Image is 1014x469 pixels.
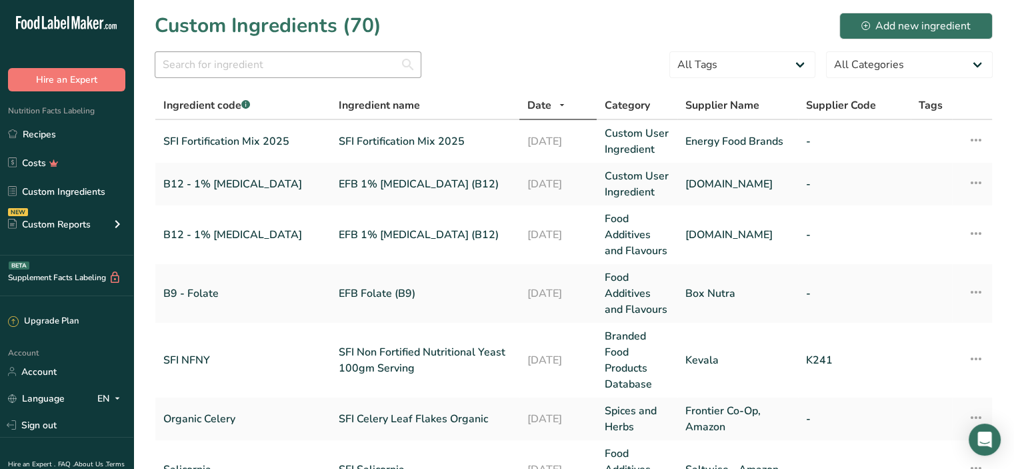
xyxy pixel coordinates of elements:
[339,133,511,149] a: SFI Fortification Mix 2025
[163,411,323,427] a: Organic Celery
[8,68,125,91] button: Hire an Expert
[339,411,511,427] a: SFI Celery Leaf Flakes Organic
[919,97,943,113] span: Tags
[163,133,323,149] a: SFI Fortification Mix 2025
[605,168,669,200] a: Custom User Ingredient
[685,227,791,243] a: [DOMAIN_NAME]
[527,97,551,113] span: Date
[806,133,903,149] a: -
[969,424,1001,456] div: Open Intercom Messenger
[605,403,669,435] a: Spices and Herbs
[163,98,250,113] span: Ingredient code
[685,286,791,302] a: Box Nutra
[8,460,55,469] a: Hire an Expert .
[163,176,323,192] a: B12 - 1% [MEDICAL_DATA]
[605,270,669,318] a: Food Additives and Flavours
[74,460,106,469] a: About Us .
[339,344,511,376] a: SFI Non Fortified Nutritional Yeast 100gm Serving
[685,97,759,113] span: Supplier Name
[685,403,791,435] a: Frontier Co-Op, Amazon
[605,328,669,392] a: Branded Food Products Database
[339,176,511,192] a: EFB 1% [MEDICAL_DATA] (B12)
[527,176,589,192] a: [DATE]
[605,211,669,259] a: Food Additives and Flavours
[8,315,79,328] div: Upgrade Plan
[527,411,589,427] a: [DATE]
[155,11,381,41] h1: Custom Ingredients (70)
[155,51,421,78] input: Search for ingredient
[861,18,971,34] div: Add new ingredient
[58,460,74,469] a: FAQ .
[806,97,876,113] span: Supplier Code
[685,176,791,192] a: [DOMAIN_NAME]
[8,387,65,410] a: Language
[806,227,903,243] a: -
[685,352,791,368] a: Kevala
[685,133,791,149] a: Energy Food Brands
[806,286,903,302] a: -
[339,227,511,243] a: EFB 1% [MEDICAL_DATA] (B12)
[9,262,29,270] div: BETA
[605,97,650,113] span: Category
[527,352,589,368] a: [DATE]
[339,97,420,113] span: Ingredient name
[8,208,28,216] div: NEW
[163,352,323,368] a: SFI NFNY
[806,411,903,427] a: -
[8,217,91,231] div: Custom Reports
[163,286,323,302] a: B9 - Folate
[605,125,669,157] a: Custom User Ingredient
[527,286,589,302] a: [DATE]
[806,352,903,368] a: K241
[527,133,589,149] a: [DATE]
[339,286,511,302] a: EFB Folate (B9)
[97,390,125,406] div: EN
[839,13,993,39] button: Add new ingredient
[806,176,903,192] a: -
[527,227,589,243] a: [DATE]
[163,227,323,243] a: B12 - 1% [MEDICAL_DATA]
